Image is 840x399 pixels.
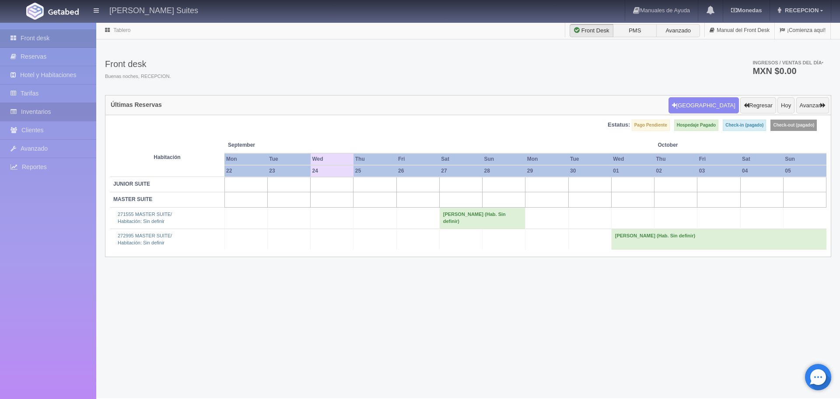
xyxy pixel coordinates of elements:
a: Tablero [113,27,130,33]
th: 04 [740,165,783,177]
label: Avanzado [656,24,700,37]
label: Pago Pendiente [632,120,670,131]
label: Estatus: [608,121,630,129]
td: [PERSON_NAME] (Hab. Sin definir) [439,208,525,229]
th: Wed [311,153,353,165]
th: Thu [654,153,697,165]
a: 271555 MASTER SUITE/Habitación: Sin definir [118,212,172,224]
button: Hoy [777,97,794,114]
th: Sat [439,153,482,165]
th: Sat [740,153,783,165]
th: 02 [654,165,697,177]
button: [GEOGRAPHIC_DATA] [668,97,739,114]
th: Tue [568,153,611,165]
button: Regresar [740,97,776,114]
a: Manual del Front Desk [705,22,774,39]
th: 01 [611,165,654,177]
th: Mon [525,153,568,165]
th: Thu [353,153,396,165]
label: Hospedaje Pagado [674,120,718,131]
th: 26 [396,165,439,177]
td: [PERSON_NAME] (Hab. Sin definir) [611,229,826,250]
span: Ingresos / Ventas del día [752,60,823,65]
strong: Habitación [154,154,180,160]
a: ¡Comienza aquí! [775,22,830,39]
th: Fri [697,153,740,165]
th: Sun [483,153,525,165]
th: 27 [439,165,482,177]
th: 05 [783,165,826,177]
span: Buenas noches, RECEPCION. [105,73,171,80]
b: JUNIOR SUITE [113,181,150,187]
th: 24 [311,165,353,177]
img: Getabed [26,3,44,20]
th: Tue [267,153,310,165]
label: Check-out (pagado) [770,120,817,131]
img: Getabed [48,8,79,15]
th: 22 [224,165,267,177]
h3: Front desk [105,59,171,69]
h4: Últimas Reservas [111,102,162,108]
button: Avanzar [796,97,829,114]
th: Mon [224,153,267,165]
th: 25 [353,165,396,177]
b: Monedas [731,7,762,14]
h4: [PERSON_NAME] Suites [109,4,198,15]
th: 03 [697,165,740,177]
th: Sun [783,153,826,165]
label: Front Desk [570,24,613,37]
th: Fri [396,153,439,165]
h3: MXN $0.00 [752,67,823,75]
span: September [228,141,307,149]
th: Wed [611,153,654,165]
b: MASTER SUITE [113,196,152,202]
span: RECEPCION [783,7,819,14]
th: 30 [568,165,611,177]
th: 28 [483,165,525,177]
th: 29 [525,165,568,177]
th: 23 [267,165,310,177]
a: 272995 MASTER SUITE/Habitación: Sin definir [118,233,172,245]
label: Check-in (pagado) [723,120,766,131]
span: October [658,141,737,149]
label: PMS [613,24,657,37]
